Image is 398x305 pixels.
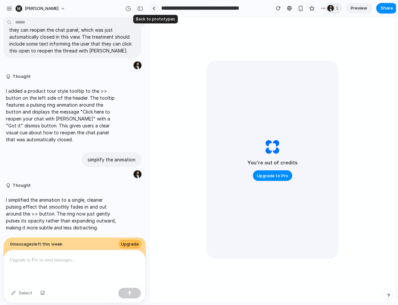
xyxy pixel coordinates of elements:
span: Preview [351,5,367,12]
button: Share [376,3,397,14]
span: Share [380,5,393,12]
p: simplify the animation [88,156,136,163]
div: Back to prototypes [133,15,178,23]
p: I simplified the animation to a single, cleaner pulsing effect that smoothly fades in and out aro... [6,196,116,231]
a: Upgrade [118,240,141,249]
p: I added a product tour style tooltip to the >> button on the left side of the header. The tooltip... [6,87,116,143]
span: 0 message s left this week [10,241,62,248]
button: Upgrade to Pro [253,170,292,181]
span: Upgrade [121,241,139,248]
span: 1 [336,5,340,12]
span: Upgrade to Pro [257,173,288,179]
a: Preview [346,3,372,14]
button: [PERSON_NAME] [13,3,69,14]
div: 1 [325,3,342,14]
h2: You're out of credits [248,159,298,167]
span: [PERSON_NAME] [25,5,59,12]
